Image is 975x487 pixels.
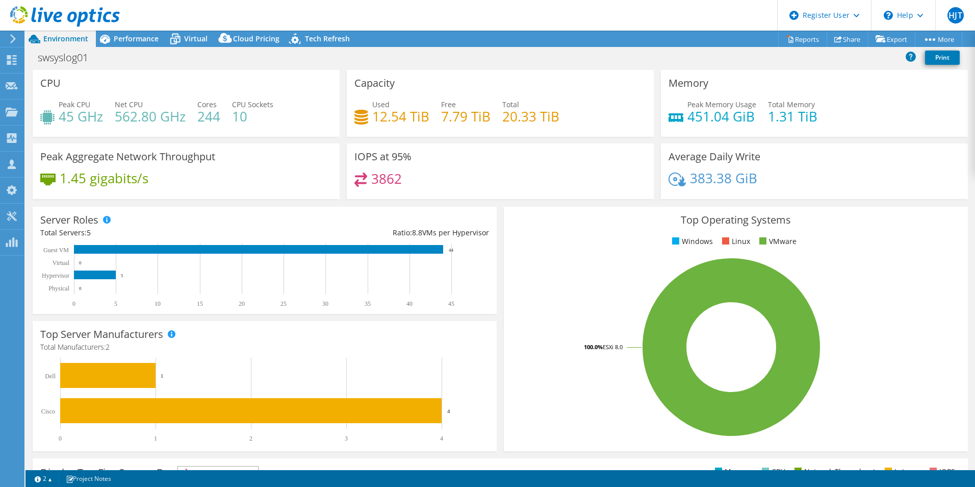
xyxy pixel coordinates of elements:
[59,435,62,442] text: 0
[40,78,61,89] h3: CPU
[161,373,164,379] text: 1
[114,300,117,307] text: 5
[441,111,491,122] h4: 7.79 TiB
[354,78,395,89] h3: Capacity
[502,100,519,109] span: Total
[79,286,82,291] text: 0
[690,173,757,184] h4: 383.38 GiB
[947,7,964,23] span: HJT
[53,259,70,266] text: Virtual
[155,300,161,307] text: 10
[759,466,785,477] li: CPU
[40,227,265,238] div: Total Servers:
[184,34,208,43] span: Virtual
[372,111,429,122] h4: 12.54 TiB
[792,466,876,477] li: Network Throughput
[440,435,443,442] text: 4
[178,467,258,479] span: IOPS
[45,373,56,380] text: Dell
[868,31,915,47] a: Export
[915,31,962,47] a: More
[197,100,217,109] span: Cores
[720,236,750,247] li: Linux
[280,300,287,307] text: 25
[827,31,868,47] a: Share
[884,11,893,20] svg: \n
[441,100,456,109] span: Free
[114,34,159,43] span: Performance
[687,111,756,122] h4: 451.04 GiB
[43,34,88,43] span: Environment
[40,214,98,226] h3: Server Roles
[406,300,413,307] text: 40
[345,435,348,442] text: 3
[121,273,123,278] text: 5
[305,34,350,43] span: Tech Refresh
[768,111,817,122] h4: 1.31 TiB
[154,435,157,442] text: 1
[927,466,955,477] li: IOPS
[40,329,163,340] h3: Top Server Manufacturers
[447,408,450,414] text: 4
[354,151,412,162] h3: IOPS at 95%
[59,111,103,122] h4: 45 GHz
[768,100,815,109] span: Total Memory
[265,227,489,238] div: Ratio: VMs per Hypervisor
[115,100,143,109] span: Net CPU
[106,342,110,352] span: 2
[42,272,69,279] text: Hypervisor
[60,173,148,184] h4: 1.45 gigabits/s
[778,31,827,47] a: Reports
[502,111,559,122] h4: 20.33 TiB
[449,248,454,253] text: 44
[28,472,59,485] a: 2
[670,236,713,247] li: Windows
[669,151,760,162] h3: Average Daily Write
[412,228,422,237] span: 8.8
[669,78,708,89] h3: Memory
[712,466,753,477] li: Memory
[757,236,797,247] li: VMware
[59,100,90,109] span: Peak CPU
[448,300,454,307] text: 45
[197,111,220,122] h4: 244
[239,300,245,307] text: 20
[584,343,603,351] tspan: 100.0%
[322,300,328,307] text: 30
[59,472,118,485] a: Project Notes
[40,342,489,353] h4: Total Manufacturers:
[232,100,273,109] span: CPU Sockets
[48,285,69,292] text: Physical
[87,228,91,237] span: 5
[249,435,252,442] text: 2
[115,111,186,122] h4: 562.80 GHz
[233,34,279,43] span: Cloud Pricing
[232,111,273,122] h4: 10
[40,151,215,162] h3: Peak Aggregate Network Throughput
[33,52,104,63] h1: swsyslog01
[41,408,55,415] text: Cisco
[371,173,402,184] h4: 3862
[372,100,390,109] span: Used
[603,343,623,351] tspan: ESXi 8.0
[79,260,82,265] text: 0
[882,466,920,477] li: Latency
[72,300,75,307] text: 0
[687,100,756,109] span: Peak Memory Usage
[197,300,203,307] text: 15
[365,300,371,307] text: 35
[511,214,960,226] h3: Top Operating Systems
[925,51,960,65] a: Print
[43,247,69,254] text: Guest VM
